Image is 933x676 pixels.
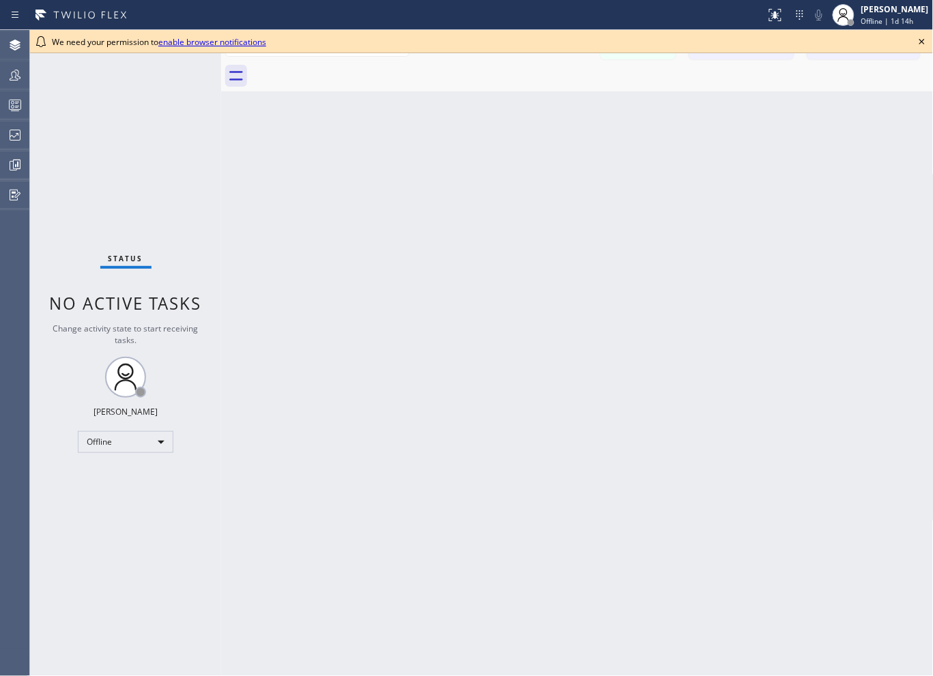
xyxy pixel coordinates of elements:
[94,406,158,417] div: [PERSON_NAME]
[52,36,266,48] span: We need your permission to
[109,254,143,263] span: Status
[809,5,829,25] button: Mute
[50,292,202,314] span: No active tasks
[861,16,914,26] span: Offline | 1d 14h
[158,36,266,48] a: enable browser notifications
[53,323,199,346] span: Change activity state to start receiving tasks.
[861,3,929,15] div: [PERSON_NAME]
[78,431,173,453] div: Offline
